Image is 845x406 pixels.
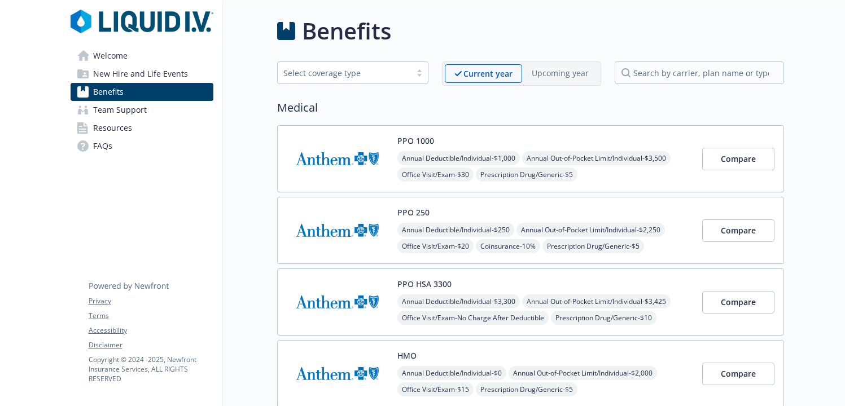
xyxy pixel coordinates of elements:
span: Coinsurance - 10% [476,239,540,253]
button: Compare [702,291,774,314]
p: Copyright © 2024 - 2025 , Newfront Insurance Services, ALL RIGHTS RESERVED [89,355,213,383]
span: Annual Out-of-Pocket Limit/Individual - $2,000 [509,366,657,380]
span: Office Visit/Exam - $15 [397,382,474,396]
span: Annual Deductible/Individual - $3,300 [397,294,520,308]
img: Anthem Blue Cross carrier logo [287,278,388,326]
button: HMO [397,350,417,361]
a: New Hire and Life Events [71,65,213,83]
a: Terms [89,311,213,321]
a: Resources [71,119,213,137]
span: Office Visit/Exam - $20 [397,239,474,253]
span: New Hire and Life Events [93,65,188,83]
button: PPO 1000 [397,135,434,147]
input: search by carrier, plan name or type [615,61,784,84]
button: Compare [702,219,774,242]
a: Privacy [89,296,213,306]
button: Compare [702,148,774,170]
span: Prescription Drug/Generic - $5 [476,382,577,396]
span: Prescription Drug/Generic - $10 [551,311,656,325]
a: FAQs [71,137,213,155]
span: Compare [721,368,756,379]
span: Upcoming year [522,64,598,83]
span: Annual Out-of-Pocket Limit/Individual - $2,250 [516,223,665,237]
img: Anthem Blue Cross carrier logo [287,350,388,398]
span: Team Support [93,101,147,119]
button: Compare [702,363,774,385]
span: Prescription Drug/Generic - $5 [542,239,644,253]
a: Disclaimer [89,340,213,350]
span: Annual Out-of-Pocket Limit/Individual - $3,425 [522,294,671,308]
h1: Benefits [302,14,391,48]
p: Current year [463,68,513,80]
span: Compare [721,225,756,236]
a: Team Support [71,101,213,119]
span: Compare [721,153,756,164]
span: Welcome [93,47,128,65]
span: Prescription Drug/Generic - $5 [476,167,577,182]
span: Resources [93,119,132,137]
span: Annual Deductible/Individual - $0 [397,366,506,380]
span: Compare [721,297,756,307]
h2: Medical [277,99,784,116]
span: Annual Deductible/Individual - $250 [397,223,514,237]
span: FAQs [93,137,112,155]
img: Anthem Blue Cross carrier logo [287,135,388,183]
a: Welcome [71,47,213,65]
span: Benefits [93,83,124,101]
button: PPO HSA 3300 [397,278,452,290]
a: Benefits [71,83,213,101]
span: Annual Out-of-Pocket Limit/Individual - $3,500 [522,151,671,165]
p: Upcoming year [532,67,589,79]
a: Accessibility [89,325,213,336]
span: Office Visit/Exam - No Charge After Deductible [397,311,549,325]
span: Annual Deductible/Individual - $1,000 [397,151,520,165]
span: Office Visit/Exam - $30 [397,167,474,182]
img: Anthem Blue Cross carrier logo [287,206,388,254]
div: Select coverage type [283,67,405,79]
button: PPO 250 [397,206,430,218]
